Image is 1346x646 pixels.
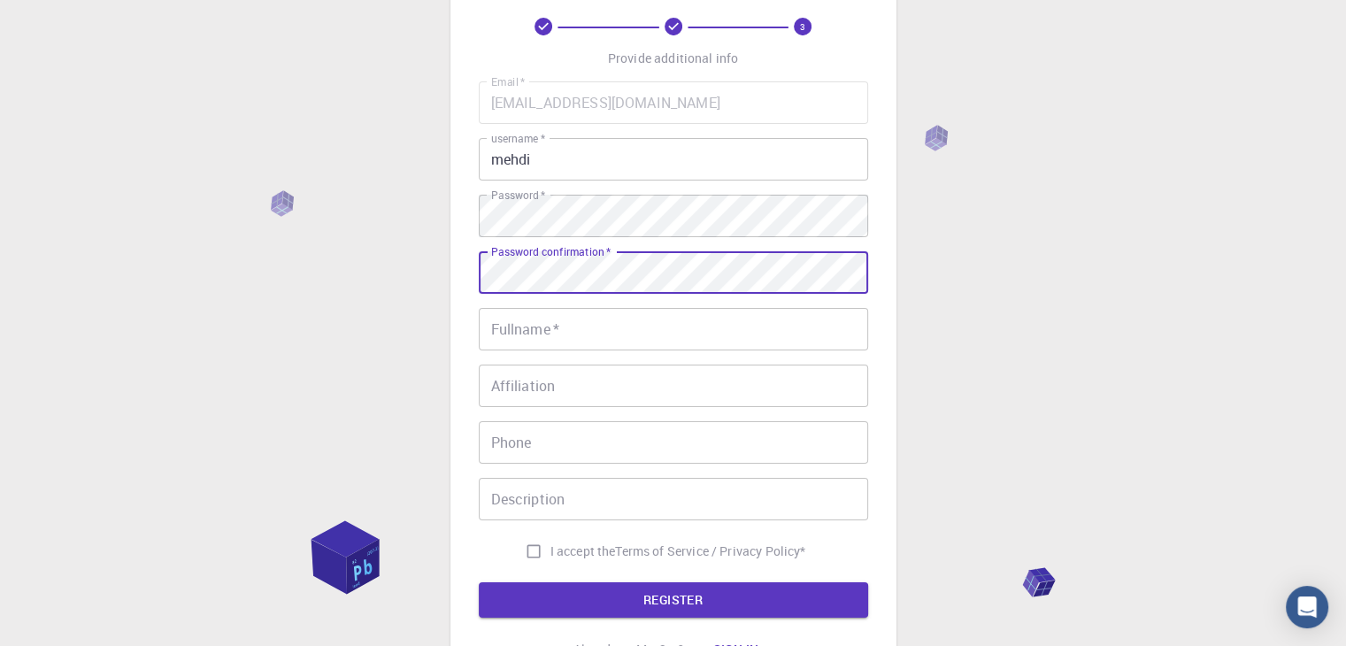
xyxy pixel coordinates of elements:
[608,50,738,67] p: Provide additional info
[491,188,545,203] label: Password
[615,542,805,560] p: Terms of Service / Privacy Policy *
[491,244,611,259] label: Password confirmation
[615,542,805,560] a: Terms of Service / Privacy Policy*
[491,74,525,89] label: Email
[491,131,545,146] label: username
[550,542,616,560] span: I accept the
[800,20,805,33] text: 3
[1286,586,1328,628] div: Open Intercom Messenger
[479,582,868,618] button: REGISTER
